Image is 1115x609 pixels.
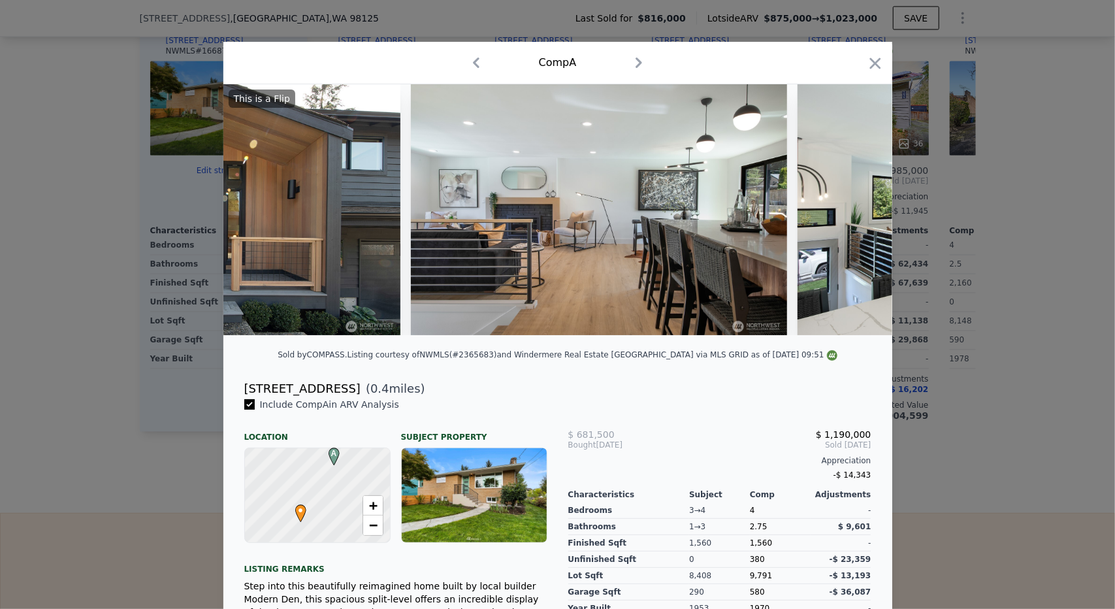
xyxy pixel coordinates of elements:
[833,470,871,480] span: -$ 14,343
[568,429,615,440] span: $ 681,500
[278,350,347,359] div: Sold by COMPASS .
[827,350,837,361] img: NWMLS Logo
[244,421,391,442] div: Location
[838,522,871,531] span: $ 9,601
[568,440,670,450] div: [DATE]
[370,382,389,395] span: 0.4
[750,519,811,535] div: 2.75
[568,440,596,450] span: Bought
[568,455,871,466] div: Appreciation
[229,90,295,108] div: This is a Flip
[361,380,425,398] span: ( miles)
[750,571,772,580] span: 9,791
[750,555,765,564] span: 380
[325,448,343,459] span: A
[830,571,871,580] span: -$ 13,193
[255,399,404,410] span: Include Comp A in ARV Analysis
[689,489,750,500] div: Subject
[568,489,690,500] div: Characteristics
[750,587,765,597] span: 580
[689,535,750,551] div: 1,560
[750,506,755,515] span: 4
[539,55,577,71] div: Comp A
[363,516,383,535] a: Zoom out
[244,380,361,398] div: [STREET_ADDRESS]
[568,535,690,551] div: Finished Sqft
[568,584,690,601] div: Garage Sqft
[830,587,871,597] span: -$ 36,087
[689,519,750,535] div: 1 → 3
[689,551,750,568] div: 0
[830,555,871,564] span: -$ 23,359
[689,584,750,601] div: 290
[750,538,772,548] span: 1,560
[689,568,750,584] div: 8,408
[244,553,547,574] div: Listing remarks
[401,421,547,442] div: Subject Property
[811,535,871,551] div: -
[750,489,811,500] div: Comp
[368,517,377,533] span: −
[811,502,871,519] div: -
[568,568,690,584] div: Lot Sqft
[368,497,377,514] span: +
[669,440,871,450] span: Sold [DATE]
[568,551,690,568] div: Unfinished Sqft
[811,489,871,500] div: Adjustments
[689,502,750,519] div: 3 → 4
[816,429,871,440] span: $ 1,190,000
[325,448,333,455] div: A
[568,502,690,519] div: Bedrooms
[411,84,787,335] img: Property Img
[347,350,837,359] div: Listing courtesy of NWMLS (#2365683) and Windermere Real Estate [GEOGRAPHIC_DATA] via MLS GRID as...
[568,519,690,535] div: Bathrooms
[292,504,300,512] div: •
[292,501,310,520] span: •
[363,496,383,516] a: Zoom in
